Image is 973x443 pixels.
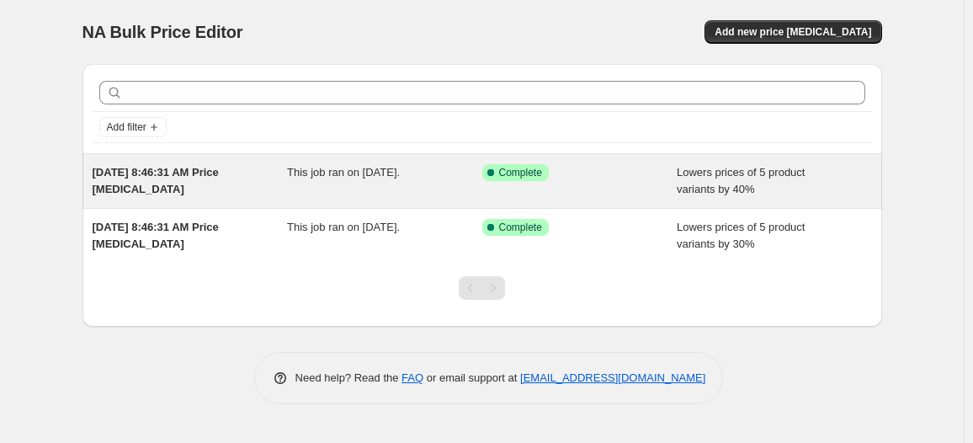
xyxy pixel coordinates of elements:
[295,371,402,384] span: Need help? Read the
[287,166,400,179] span: This job ran on [DATE].
[715,25,871,39] span: Add new price [MEDICAL_DATA]
[93,166,219,195] span: [DATE] 8:46:31 AM Price [MEDICAL_DATA]
[499,166,542,179] span: Complete
[99,117,167,137] button: Add filter
[82,23,243,41] span: NA Bulk Price Editor
[677,221,805,250] span: Lowers prices of 5 product variants by 30%
[520,371,705,384] a: [EMAIL_ADDRESS][DOMAIN_NAME]
[423,371,520,384] span: or email support at
[401,371,423,384] a: FAQ
[704,20,881,44] button: Add new price [MEDICAL_DATA]
[107,120,146,134] span: Add filter
[677,166,805,195] span: Lowers prices of 5 product variants by 40%
[93,221,219,250] span: [DATE] 8:46:31 AM Price [MEDICAL_DATA]
[499,221,542,234] span: Complete
[459,276,505,300] nav: Pagination
[287,221,400,233] span: This job ran on [DATE].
